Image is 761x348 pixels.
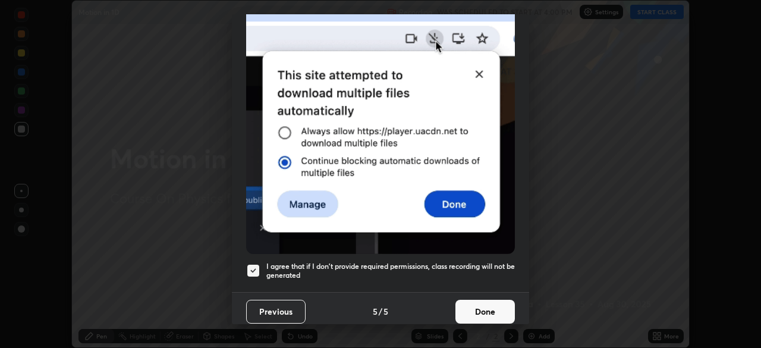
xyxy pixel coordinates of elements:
h4: 5 [373,305,378,318]
h4: 5 [383,305,388,318]
h5: I agree that if I don't provide required permissions, class recording will not be generated [266,262,515,280]
button: Done [455,300,515,324]
h4: / [379,305,382,318]
button: Previous [246,300,306,324]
